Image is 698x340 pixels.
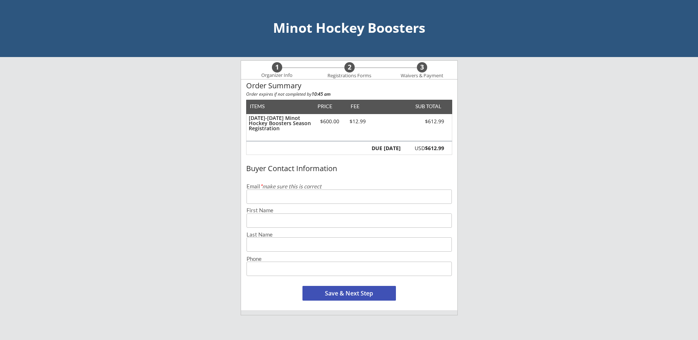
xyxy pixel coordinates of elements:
[246,82,452,90] div: Order Summary
[397,73,447,79] div: Waivers & Payment
[247,184,452,189] div: Email
[312,91,330,97] strong: 10:45 am
[324,73,375,79] div: Registrations Forms
[346,119,370,124] div: $12.99
[247,208,452,213] div: First Name
[246,92,452,96] div: Order expires if not completed by
[246,164,452,173] div: Buyer Contact Information
[249,116,311,131] div: [DATE]-[DATE] Minot Hockey Boosters Season Registration
[405,146,444,151] div: USD
[260,183,322,190] em: make sure this is correct
[314,104,336,109] div: PRICE
[417,63,427,71] div: 3
[344,63,355,71] div: 2
[250,104,276,109] div: ITEMS
[272,63,282,71] div: 1
[370,146,401,151] div: DUE [DATE]
[247,232,452,237] div: Last Name
[403,119,444,124] div: $612.99
[314,119,346,124] div: $600.00
[412,104,441,109] div: SUB TOTAL
[257,72,297,78] div: Organizer Info
[425,145,444,152] strong: $612.99
[346,104,365,109] div: FEE
[302,286,396,301] button: Save & Next Step
[247,256,452,262] div: Phone
[7,21,691,35] div: Minot Hockey Boosters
